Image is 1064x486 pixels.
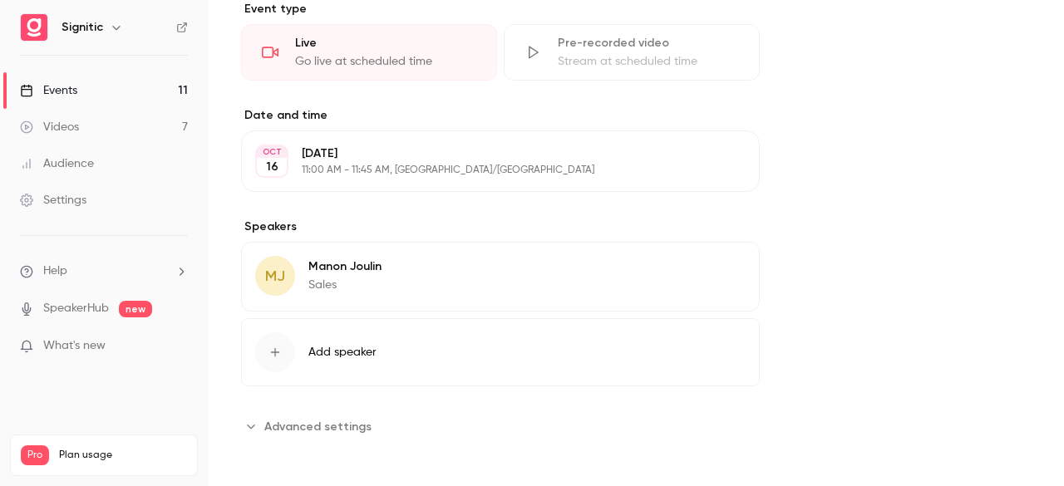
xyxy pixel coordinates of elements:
a: SpeakerHub [43,300,109,317]
p: [DATE] [302,145,672,162]
div: Go live at scheduled time [295,53,476,70]
div: Videos [20,119,79,135]
iframe: Noticeable Trigger [168,339,188,354]
div: Audience [20,155,94,172]
li: help-dropdown-opener [20,263,188,280]
label: Speakers [241,218,760,235]
div: Settings [20,192,86,209]
img: Signitic [21,14,47,41]
div: OCT [257,146,287,158]
span: Plan usage [59,449,187,462]
span: Pro [21,445,49,465]
div: Live [295,35,476,52]
span: MJ [265,265,285,287]
p: Sales [308,277,382,293]
div: Events [20,82,77,99]
p: 16 [266,159,278,175]
div: MJManon JoulinSales [241,242,760,312]
span: What's new [43,337,106,355]
div: Pre-recorded videoStream at scheduled time [504,24,760,81]
span: Advanced settings [264,418,372,435]
button: Advanced settings [241,413,382,439]
p: Manon Joulin [308,258,382,275]
button: Add speaker [241,318,760,386]
div: LiveGo live at scheduled time [241,24,497,81]
label: Date and time [241,107,760,124]
span: Help [43,263,67,280]
div: Pre-recorded video [558,35,739,52]
p: Event type [241,1,760,17]
div: Stream at scheduled time [558,53,739,70]
span: Add speaker [308,344,377,361]
h6: Signitic [62,19,103,36]
section: Advanced settings [241,413,760,439]
p: 11:00 AM - 11:45 AM, [GEOGRAPHIC_DATA]/[GEOGRAPHIC_DATA] [302,164,672,177]
span: new [119,301,152,317]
